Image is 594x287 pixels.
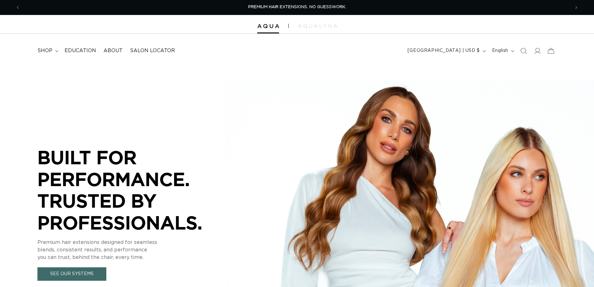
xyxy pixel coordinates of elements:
[517,44,530,58] summary: Search
[298,24,337,28] img: aqualyna.com
[61,44,100,58] a: Education
[65,47,96,54] span: Education
[408,47,480,54] span: [GEOGRAPHIC_DATA] | USD $
[37,239,225,261] p: Premium hair extensions designed for seamless blends, consistent results, and performance you can...
[37,267,106,281] a: See Our Systems
[488,45,517,57] button: English
[11,2,25,13] button: Previous announcement
[404,45,488,57] button: [GEOGRAPHIC_DATA] | USD $
[130,47,175,54] span: Salon Locator
[37,146,225,233] p: BUILT FOR PERFORMANCE. TRUSTED BY PROFESSIONALS.
[492,47,508,54] span: English
[126,44,179,58] a: Salon Locator
[248,5,346,9] span: PREMIUM HAIR EXTENSIONS. NO GUESSWORK.
[569,2,583,13] button: Next announcement
[100,44,126,58] a: About
[104,47,123,54] span: About
[34,44,61,58] summary: shop
[257,24,279,28] img: Aqua Hair Extensions
[37,47,52,54] span: shop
